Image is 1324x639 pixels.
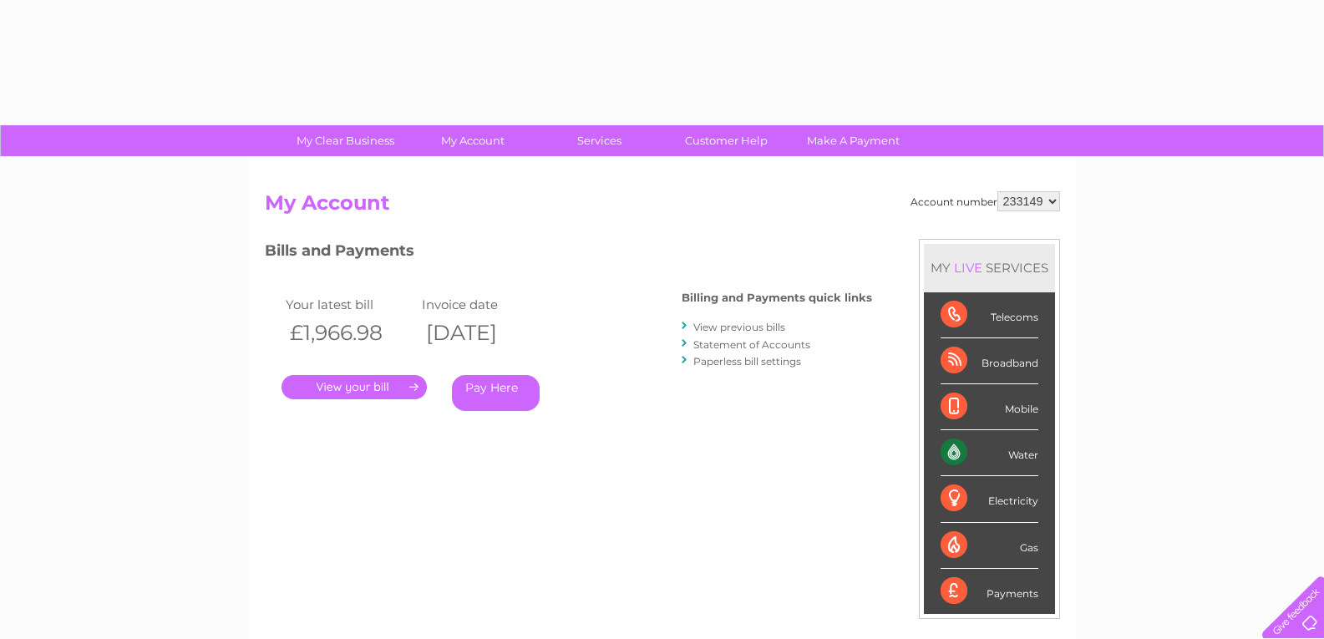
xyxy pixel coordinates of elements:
div: Broadband [941,338,1038,384]
a: Pay Here [452,375,540,411]
div: Payments [941,569,1038,614]
td: Your latest bill [282,293,419,316]
a: Make A Payment [784,125,922,156]
a: Customer Help [657,125,795,156]
a: . [282,375,427,399]
h3: Bills and Payments [265,239,872,268]
h2: My Account [265,191,1060,223]
th: [DATE] [418,316,555,350]
div: Water [941,430,1038,476]
div: MY SERVICES [924,244,1055,292]
div: LIVE [951,260,986,276]
div: Electricity [941,476,1038,522]
div: Telecoms [941,292,1038,338]
div: Mobile [941,384,1038,430]
a: View previous bills [693,321,785,333]
h4: Billing and Payments quick links [682,292,872,304]
th: £1,966.98 [282,316,419,350]
a: Services [530,125,668,156]
div: Account number [911,191,1060,211]
a: Statement of Accounts [693,338,810,351]
td: Invoice date [418,293,555,316]
a: My Clear Business [276,125,414,156]
a: My Account [403,125,541,156]
a: Paperless bill settings [693,355,801,368]
div: Gas [941,523,1038,569]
